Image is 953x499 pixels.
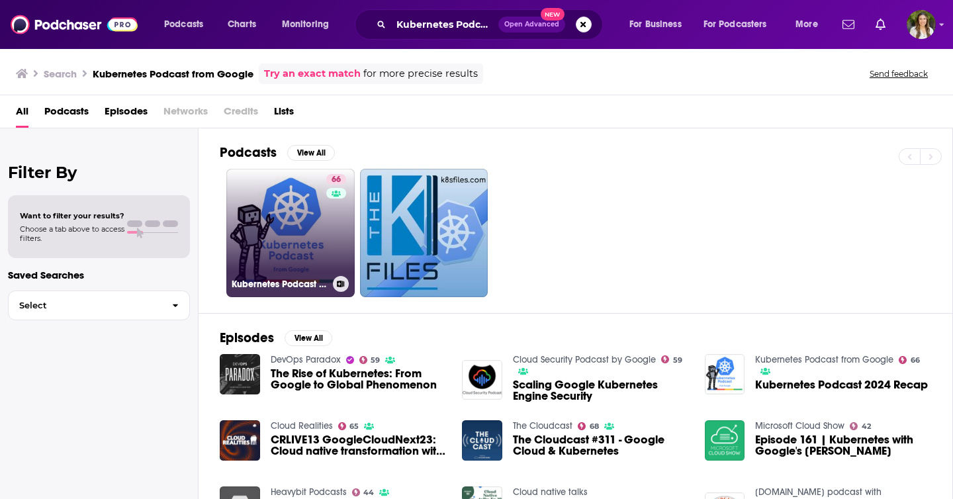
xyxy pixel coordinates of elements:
[332,173,341,187] span: 66
[590,424,599,430] span: 68
[866,68,932,79] button: Send feedback
[220,144,277,161] h2: Podcasts
[705,354,745,394] img: Kubernetes Podcast 2024 Recap
[271,486,347,498] a: Heavybit Podcasts
[11,12,138,37] img: Podchaser - Follow, Share and Rate Podcasts
[513,486,588,498] a: Cloud native talks
[349,424,359,430] span: 65
[232,279,328,290] h3: Kubernetes Podcast from Google
[786,14,835,35] button: open menu
[363,66,478,81] span: for more precise results
[755,420,844,431] a: Microsoft Cloud Show
[226,169,355,297] a: 66Kubernetes Podcast from Google
[220,330,274,346] h2: Episodes
[541,8,565,21] span: New
[578,422,599,430] a: 68
[462,420,502,461] img: The Cloudcast #311 - Google Cloud & Kubernetes
[44,68,77,80] h3: Search
[155,14,220,35] button: open menu
[271,354,341,365] a: DevOps Paradox
[498,17,565,32] button: Open AdvancedNew
[755,354,893,365] a: Kubernetes Podcast from Google
[907,10,936,39] img: User Profile
[363,490,374,496] span: 44
[8,163,190,182] h2: Filter By
[359,356,381,364] a: 59
[911,357,920,363] span: 66
[907,10,936,39] button: Show profile menu
[163,101,208,128] span: Networks
[274,101,294,128] a: Lists
[850,422,871,430] a: 42
[338,422,359,430] a: 65
[352,488,375,496] a: 44
[8,291,190,320] button: Select
[105,101,148,128] a: Episodes
[703,15,767,34] span: For Podcasters
[220,354,260,394] img: The Rise of Kubernetes: From Google to Global Phenomenon
[837,13,860,36] a: Show notifications dropdown
[271,368,447,390] a: The Rise of Kubernetes: From Google to Global Phenomenon
[462,360,502,400] img: Scaling Google Kubernetes Engine Security
[367,9,615,40] div: Search podcasts, credits, & more...
[9,301,161,310] span: Select
[219,14,264,35] a: Charts
[16,101,28,128] a: All
[93,68,253,80] h3: Kubernetes Podcast from Google
[20,211,124,220] span: Want to filter your results?
[20,224,124,243] span: Choose a tab above to access filters.
[271,420,333,431] a: Cloud Realities
[228,15,256,34] span: Charts
[391,14,498,35] input: Search podcasts, credits, & more...
[513,434,689,457] a: The Cloudcast #311 - Google Cloud & Kubernetes
[44,101,89,128] a: Podcasts
[264,66,361,81] a: Try an exact match
[513,420,572,431] a: The Cloudcast
[271,434,447,457] a: CRLIVE13 GoogleCloudNext23: Cloud native transformation with Chen Goldberg, GM of Google Kubernet...
[220,330,332,346] a: EpisodesView All
[220,420,260,461] img: CRLIVE13 GoogleCloudNext23: Cloud native transformation with Chen Goldberg, GM of Google Kubernet...
[795,15,818,34] span: More
[282,15,329,34] span: Monitoring
[907,10,936,39] span: Logged in as lizchapa
[8,269,190,281] p: Saved Searches
[755,379,928,390] a: Kubernetes Podcast 2024 Recap
[273,14,346,35] button: open menu
[271,434,447,457] span: CRLIVE13 GoogleCloudNext23: Cloud native transformation with [PERSON_NAME] [PERSON_NAME] of Googl...
[513,379,689,402] a: Scaling Google Kubernetes Engine Security
[504,21,559,28] span: Open Advanced
[755,434,931,457] span: Episode 161 | Kubernetes with Google's [PERSON_NAME]
[285,330,332,346] button: View All
[224,101,258,128] span: Credits
[629,15,682,34] span: For Business
[326,174,346,185] a: 66
[220,144,335,161] a: PodcastsView All
[164,15,203,34] span: Podcasts
[705,420,745,461] img: Episode 161 | Kubernetes with Google's Kelsey Hightower
[673,357,682,363] span: 59
[899,356,920,364] a: 66
[755,434,931,457] a: Episode 161 | Kubernetes with Google's Kelsey Hightower
[620,14,698,35] button: open menu
[513,354,656,365] a: Cloud Security Podcast by Google
[862,424,871,430] span: 42
[870,13,891,36] a: Show notifications dropdown
[695,14,786,35] button: open menu
[287,145,335,161] button: View All
[661,355,682,363] a: 59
